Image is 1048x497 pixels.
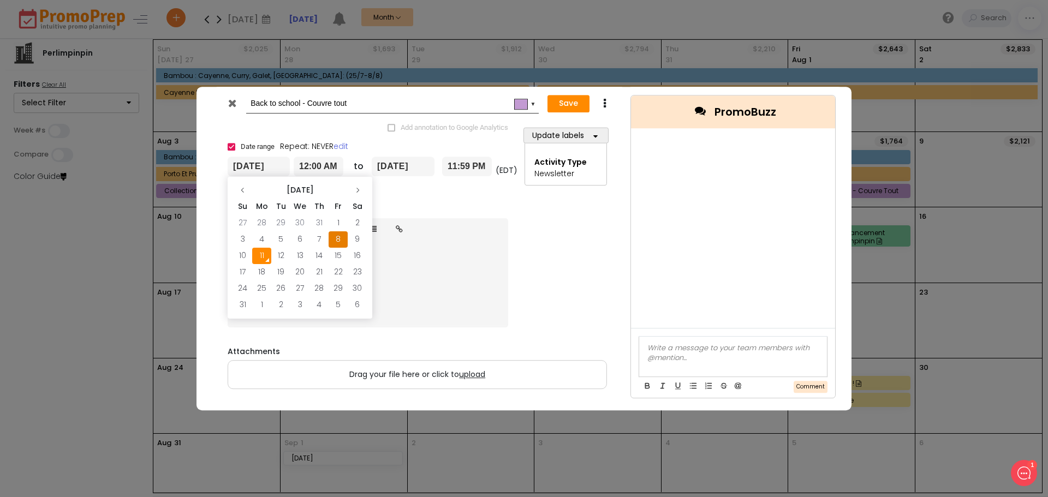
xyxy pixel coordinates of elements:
[252,264,271,280] td: 18
[233,297,252,313] td: 31
[233,264,252,280] td: 17
[348,215,367,231] td: 2
[290,264,309,280] td: 20
[329,264,348,280] td: 22
[794,381,827,393] button: Comment
[228,157,290,177] input: From date
[271,199,290,215] th: Tu
[241,142,275,152] span: Date range
[547,95,589,112] button: Save
[252,199,271,215] th: Mo
[16,53,202,70] h1: Hello [PERSON_NAME]!
[348,264,367,280] td: 23
[531,99,536,107] div: ▼
[329,231,348,248] td: 8
[348,231,367,248] td: 9
[334,141,348,152] a: edit
[233,231,252,248] td: 3
[252,215,271,231] td: 28
[348,297,367,313] td: 6
[252,248,271,264] td: 11
[271,215,290,231] td: 29
[523,128,609,143] button: Update labels
[290,297,309,313] td: 3
[309,264,329,280] td: 21
[343,160,368,173] div: to
[309,231,329,248] td: 7
[252,182,348,199] th: [DATE]
[233,215,252,231] td: 27
[91,381,138,388] span: We run on Gist
[228,361,606,388] label: Drag your file here or click to
[372,157,434,177] input: To date
[492,165,516,177] div: (EDT)
[348,248,367,264] td: 16
[290,215,309,231] td: 30
[251,94,531,113] input: Add name...
[271,264,290,280] td: 19
[534,168,597,179] div: Newsletter
[714,104,776,120] span: PromoBuzz
[290,199,309,215] th: We
[459,369,485,380] span: upload
[309,297,329,313] td: 4
[252,231,271,248] td: 4
[309,248,329,264] td: 14
[233,248,252,264] td: 10
[309,215,329,231] td: 31
[271,297,290,313] td: 2
[233,199,252,215] th: Su
[329,248,348,264] td: 15
[271,280,290,297] td: 26
[280,141,348,152] span: Repeat: NEVER
[388,219,411,239] a: Insert link
[252,280,271,297] td: 25
[348,280,367,297] td: 30
[1011,460,1037,486] iframe: gist-messenger-bubble-iframe
[228,348,607,357] h6: Attachments
[329,297,348,313] td: 5
[309,199,329,215] th: Th
[70,116,131,125] span: New conversation
[534,157,597,168] div: Activity Type
[16,73,202,90] h2: What can we do to help?
[290,248,309,264] td: 13
[271,248,290,264] td: 12
[17,110,201,131] button: New conversation
[290,231,309,248] td: 6
[329,280,348,297] td: 29
[361,219,385,239] a: Indent
[290,280,309,297] td: 27
[233,280,252,297] td: 24
[294,157,343,177] input: Start time
[252,297,271,313] td: 1
[329,199,348,215] th: Fr
[329,215,348,231] td: 1
[442,157,492,177] input: End time
[309,280,329,297] td: 28
[271,231,290,248] td: 5
[348,199,367,215] th: Sa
